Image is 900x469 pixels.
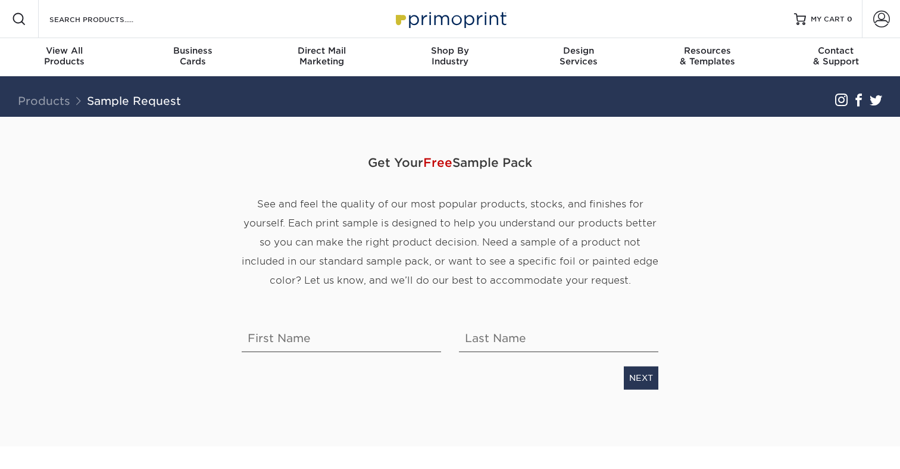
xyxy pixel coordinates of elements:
a: Sample Request [87,94,181,107]
a: Shop ByIndustry [386,38,514,76]
span: Design [514,45,643,56]
span: Free [423,156,452,170]
div: & Support [771,45,900,67]
div: Cards [129,45,257,67]
span: Business [129,45,257,56]
span: 0 [847,15,852,23]
a: NEXT [624,366,658,389]
span: Get Your Sample Pack [242,145,658,181]
a: Contact& Support [771,38,900,76]
span: Contact [771,45,900,56]
div: Industry [386,45,514,67]
span: Direct Mail [257,45,386,56]
span: Resources [643,45,771,56]
a: BusinessCards [129,38,257,76]
div: Marketing [257,45,386,67]
span: MY CART [811,14,845,24]
img: Primoprint [390,6,510,32]
a: Resources& Templates [643,38,771,76]
span: Shop By [386,45,514,56]
div: & Templates [643,45,771,67]
a: DesignServices [514,38,643,76]
span: See and feel the quality of our most popular products, stocks, and finishes for yourself. Each pr... [242,198,658,286]
div: Services [514,45,643,67]
input: SEARCH PRODUCTS..... [48,12,164,26]
a: Products [18,94,70,107]
a: Direct MailMarketing [257,38,386,76]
